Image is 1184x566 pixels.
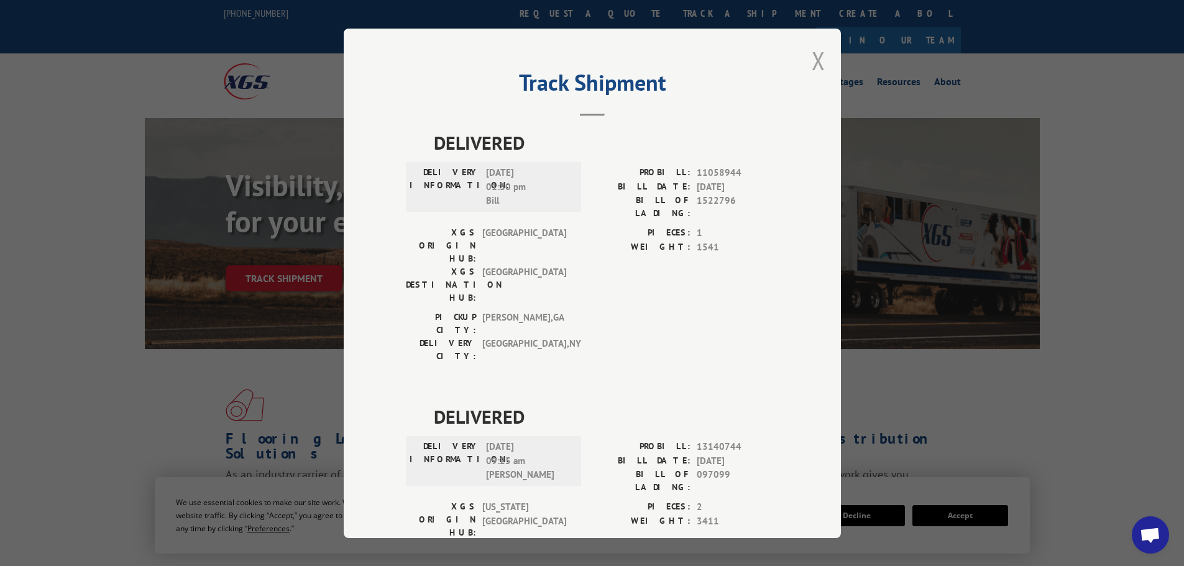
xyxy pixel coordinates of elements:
[406,500,476,539] label: XGS ORIGIN HUB:
[697,180,779,194] span: [DATE]
[410,166,480,208] label: DELIVERY INFORMATION:
[406,226,476,265] label: XGS ORIGIN HUB:
[406,265,476,304] label: XGS DESTINATION HUB:
[697,440,779,454] span: 13140744
[592,194,691,220] label: BILL OF LADING:
[697,166,779,180] span: 11058944
[592,454,691,468] label: BILL DATE:
[434,129,779,157] span: DELIVERED
[592,166,691,180] label: PROBILL:
[482,500,566,539] span: [US_STATE][GEOGRAPHIC_DATA]
[592,468,691,494] label: BILL OF LADING:
[406,311,476,337] label: PICKUP CITY:
[697,468,779,494] span: 097099
[410,440,480,482] label: DELIVERY INFORMATION:
[482,265,566,304] span: [GEOGRAPHIC_DATA]
[697,500,779,514] span: 2
[812,44,825,77] button: Close modal
[486,440,570,482] span: [DATE] 09:25 am [PERSON_NAME]
[434,403,779,431] span: DELIVERED
[486,166,570,208] span: [DATE] 01:30 pm Bill
[592,440,691,454] label: PROBILL:
[482,311,566,337] span: [PERSON_NAME] , GA
[592,226,691,240] label: PIECES:
[592,514,691,528] label: WEIGHT:
[1132,516,1169,554] div: Open chat
[482,337,566,363] span: [GEOGRAPHIC_DATA] , NY
[697,454,779,468] span: [DATE]
[697,194,779,220] span: 1522796
[592,500,691,514] label: PIECES:
[697,240,779,254] span: 1541
[592,240,691,254] label: WEIGHT:
[592,180,691,194] label: BILL DATE:
[697,226,779,240] span: 1
[406,74,779,98] h2: Track Shipment
[482,226,566,265] span: [GEOGRAPHIC_DATA]
[406,337,476,363] label: DELIVERY CITY:
[697,514,779,528] span: 3411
